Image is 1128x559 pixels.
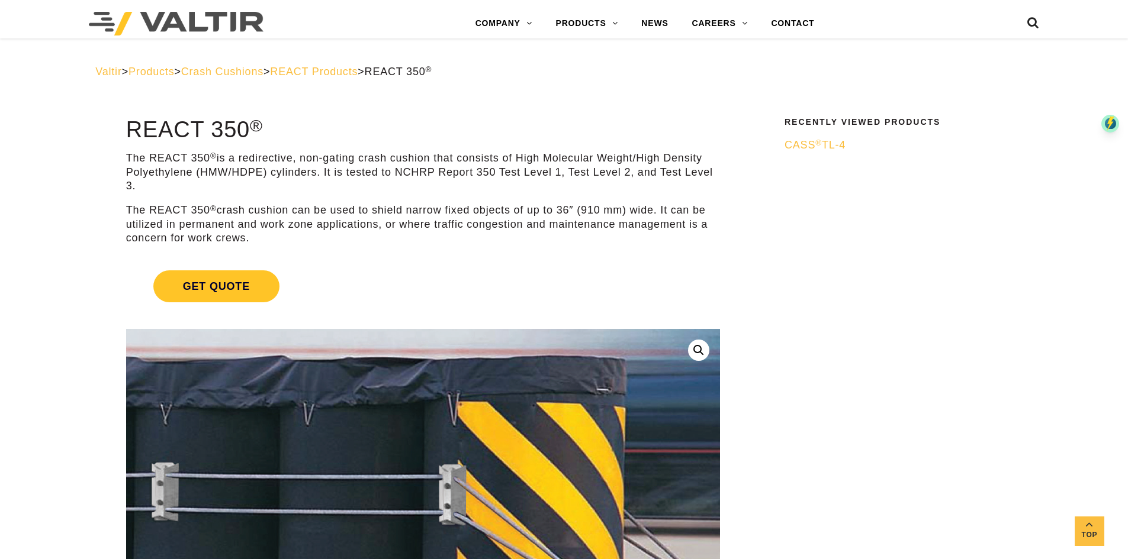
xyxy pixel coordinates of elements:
[210,151,217,160] sup: ®
[126,256,720,316] a: Get Quote
[210,204,217,213] sup: ®
[785,138,1025,152] a: CASS®TL-4
[759,12,826,35] a: CONTACT
[785,118,1025,127] h2: Recently Viewed Products
[89,12,263,35] img: Valtir
[95,66,121,77] a: Valtir
[365,66,432,77] span: REACT 350
[464,12,544,35] a: COMPANY
[785,139,846,151] span: CASS TL-4
[126,151,720,193] p: The REACT 350 is a redirective, non-gating crash cushion that consists of High Molecular Weight/H...
[153,270,279,302] span: Get Quote
[181,66,263,77] a: Crash Cushions
[126,203,720,245] p: The REACT 350 crash cushion can be used to shield narrow fixed objects of up to 36″ (910 mm) wide...
[1075,516,1104,546] a: Top
[270,66,358,77] a: REACT Products
[250,116,263,135] sup: ®
[680,12,760,35] a: CAREERS
[544,12,630,35] a: PRODUCTS
[126,118,720,143] h1: REACT 350
[128,66,174,77] a: Products
[1075,528,1104,542] span: Top
[426,65,432,74] sup: ®
[95,65,1033,79] div: > > > >
[629,12,680,35] a: NEWS
[815,138,822,147] sup: ®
